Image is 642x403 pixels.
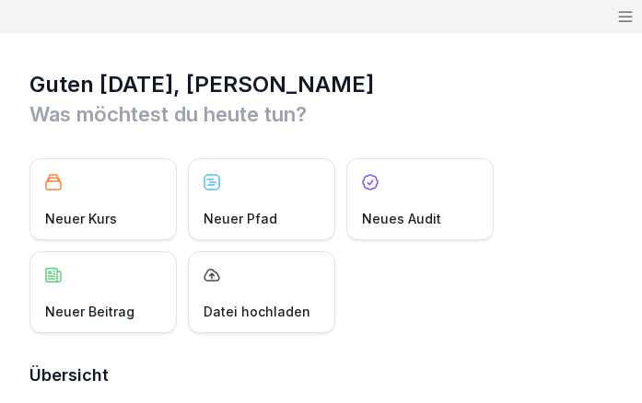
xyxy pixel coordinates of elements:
p: Datei hochladen [204,302,310,321]
p: Neues Audit [362,209,441,228]
h2: Übersicht [29,363,614,388]
p: Neuer Pfad [204,209,277,228]
p: Neuer Beitrag [45,302,134,321]
p: Was möchtest du heute tun? [29,99,614,129]
h1: Guten [DATE], [PERSON_NAME] [29,70,614,99]
p: Neuer Kurs [45,209,117,228]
